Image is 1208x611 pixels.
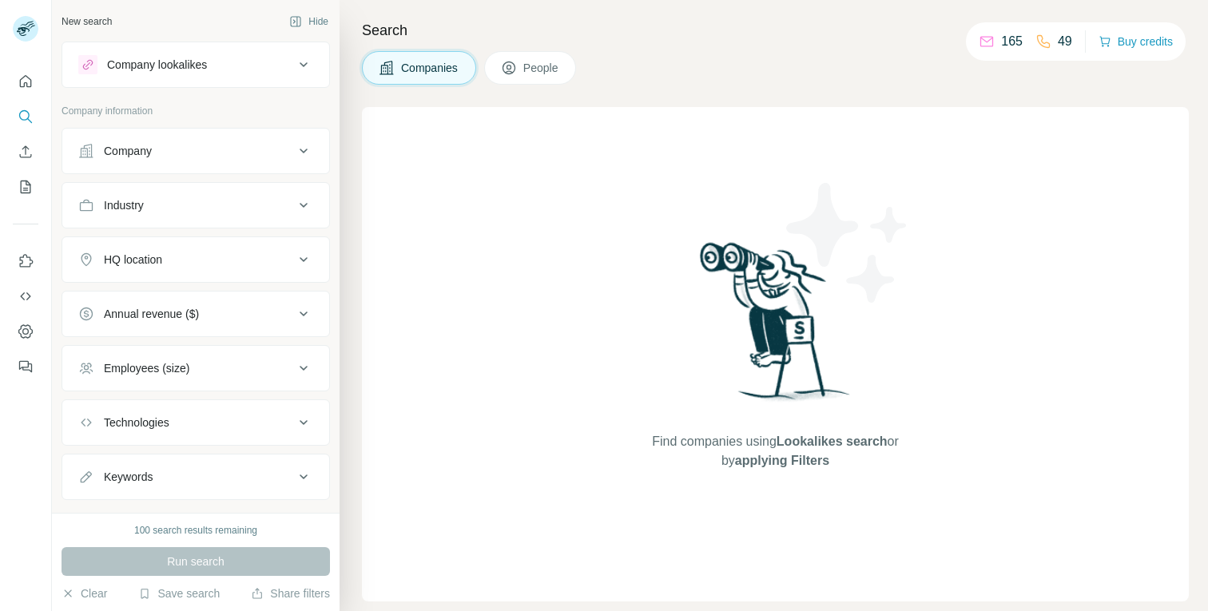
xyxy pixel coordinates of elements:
button: Quick start [13,67,38,96]
div: Industry [104,197,144,213]
div: Keywords [104,469,153,485]
button: Feedback [13,352,38,381]
button: Save search [138,585,220,601]
button: Clear [62,585,107,601]
button: Search [13,102,38,131]
div: Employees (size) [104,360,189,376]
button: Buy credits [1099,30,1173,53]
button: Company [62,132,329,170]
div: Annual revenue ($) [104,306,199,322]
button: Company lookalikes [62,46,329,84]
button: Use Surfe API [13,282,38,311]
p: Company information [62,104,330,118]
div: Company [104,143,152,159]
img: Surfe Illustration - Stars [776,171,920,315]
button: Hide [278,10,340,34]
h4: Search [362,19,1189,42]
button: Use Surfe on LinkedIn [13,247,38,276]
span: Lookalikes search [777,434,888,448]
div: HQ location [104,252,162,268]
img: Surfe Illustration - Woman searching with binoculars [693,238,859,416]
button: Enrich CSV [13,137,38,166]
div: New search [62,14,112,29]
button: Technologies [62,403,329,442]
p: 165 [1001,32,1023,51]
button: Dashboard [13,317,38,346]
button: HQ location [62,240,329,279]
div: Company lookalikes [107,57,207,73]
button: Annual revenue ($) [62,295,329,333]
span: applying Filters [735,454,829,467]
div: 100 search results remaining [134,523,257,538]
div: Technologies [104,415,169,430]
button: Share filters [251,585,330,601]
p: 49 [1058,32,1072,51]
span: People [523,60,560,76]
button: My lists [13,173,38,201]
button: Keywords [62,458,329,496]
button: Industry [62,186,329,224]
span: Find companies using or by [647,432,903,470]
button: Employees (size) [62,349,329,387]
span: Companies [401,60,459,76]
